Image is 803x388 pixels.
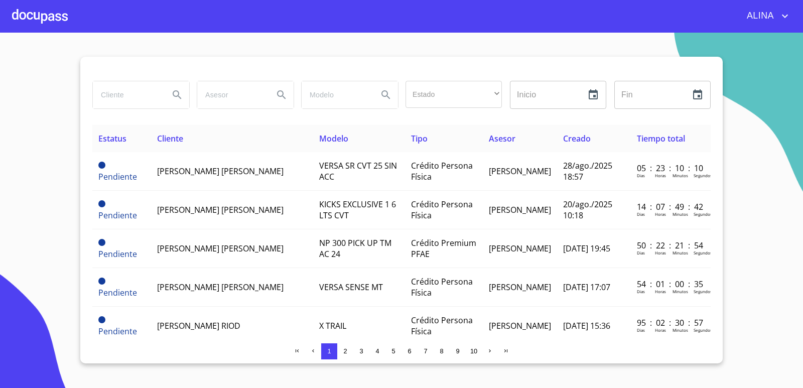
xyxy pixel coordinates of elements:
button: account of current user [739,8,791,24]
span: 7 [424,347,427,355]
p: Horas [655,327,666,333]
p: Segundos [694,327,712,333]
span: 4 [375,347,379,355]
span: Crédito Premium PFAE [411,237,476,260]
button: 2 [337,343,353,359]
span: Asesor [489,133,515,144]
span: 6 [408,347,411,355]
p: Horas [655,250,666,255]
p: Segundos [694,211,712,217]
p: Horas [655,289,666,294]
p: Dias [637,173,645,178]
button: 10 [466,343,482,359]
p: Dias [637,250,645,255]
button: 8 [434,343,450,359]
span: Pendiente [98,316,105,323]
button: 5 [385,343,401,359]
span: Tipo [411,133,428,144]
span: 10 [470,347,477,355]
span: [PERSON_NAME] [489,204,551,215]
span: Pendiente [98,326,137,337]
span: Pendiente [98,162,105,169]
input: search [197,81,265,108]
p: 95 : 02 : 30 : 57 [637,317,705,328]
p: 05 : 23 : 10 : 10 [637,163,705,174]
span: Creado [563,133,591,144]
button: 7 [418,343,434,359]
p: Minutos [673,173,688,178]
span: Pendiente [98,171,137,182]
span: 1 [327,347,331,355]
p: Horas [655,173,666,178]
div: ​ [406,81,502,108]
span: 28/ago./2025 18:57 [563,160,612,182]
p: Segundos [694,289,712,294]
p: Horas [655,211,666,217]
span: [PERSON_NAME] [489,243,551,254]
span: 2 [343,347,347,355]
input: search [93,81,161,108]
button: Search [165,83,189,107]
span: Pendiente [98,200,105,207]
span: [PERSON_NAME] [PERSON_NAME] [157,166,284,177]
button: 9 [450,343,466,359]
span: [PERSON_NAME] RIOD [157,320,240,331]
p: 50 : 22 : 21 : 54 [637,240,705,251]
button: 4 [369,343,385,359]
button: 3 [353,343,369,359]
p: 14 : 07 : 49 : 42 [637,201,705,212]
span: Pendiente [98,239,105,246]
span: [PERSON_NAME] [PERSON_NAME] [157,243,284,254]
p: Minutos [673,211,688,217]
span: [PERSON_NAME] [489,282,551,293]
span: Pendiente [98,287,137,298]
p: Segundos [694,173,712,178]
span: 8 [440,347,443,355]
span: Pendiente [98,278,105,285]
span: 5 [391,347,395,355]
p: Dias [637,289,645,294]
span: [DATE] 17:07 [563,282,610,293]
span: [PERSON_NAME] [489,166,551,177]
span: [PERSON_NAME] [489,320,551,331]
span: VERSA SR CVT 25 SIN ACC [319,160,397,182]
span: X TRAIL [319,320,346,331]
span: Crédito Persona Física [411,276,473,298]
span: [DATE] 19:45 [563,243,610,254]
span: Pendiente [98,210,137,221]
span: 20/ago./2025 10:18 [563,199,612,221]
span: ALINA [739,8,779,24]
button: Search [374,83,398,107]
span: VERSA SENSE MT [319,282,383,293]
p: Minutos [673,289,688,294]
span: NP 300 PICK UP TM AC 24 [319,237,391,260]
span: 3 [359,347,363,355]
button: 6 [401,343,418,359]
span: Cliente [157,133,183,144]
p: Segundos [694,250,712,255]
p: Minutos [673,327,688,333]
span: KICKS EXCLUSIVE 1 6 LTS CVT [319,199,396,221]
p: 54 : 01 : 00 : 35 [637,279,705,290]
span: [DATE] 15:36 [563,320,610,331]
input: search [302,81,370,108]
p: Minutos [673,250,688,255]
span: Crédito Persona Física [411,160,473,182]
p: Dias [637,327,645,333]
span: Crédito Persona Física [411,315,473,337]
span: Pendiente [98,248,137,260]
span: [PERSON_NAME] [PERSON_NAME] [157,282,284,293]
button: Search [270,83,294,107]
span: 9 [456,347,459,355]
p: Dias [637,211,645,217]
span: [PERSON_NAME] [PERSON_NAME] [157,204,284,215]
span: Estatus [98,133,126,144]
span: Crédito Persona Física [411,199,473,221]
span: Tiempo total [637,133,685,144]
button: 1 [321,343,337,359]
span: Modelo [319,133,348,144]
